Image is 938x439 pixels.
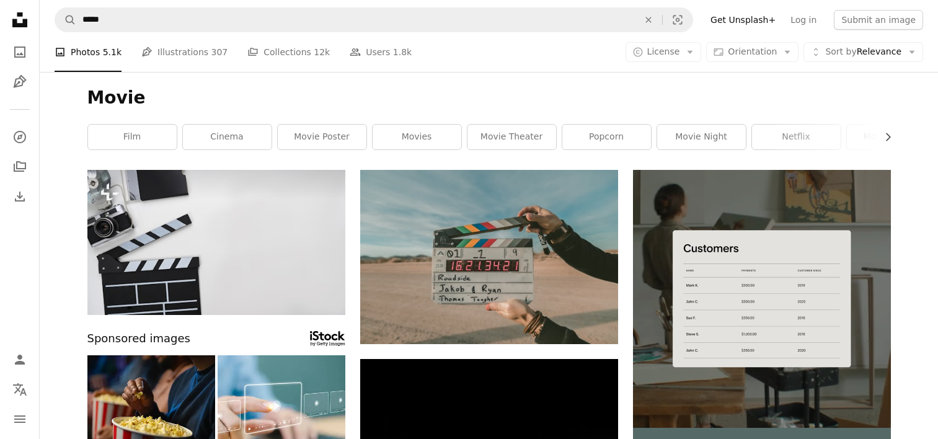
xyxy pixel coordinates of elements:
[657,125,746,149] a: movie night
[55,7,693,32] form: Find visuals sitewide
[562,125,651,149] a: popcorn
[7,69,32,94] a: Illustrations
[825,46,901,58] span: Relevance
[825,47,856,56] span: Sort by
[141,32,228,72] a: Illustrations 307
[877,125,891,149] button: scroll list to the right
[87,170,345,315] img: Clapboard, camera and copy space on white background.
[393,45,412,59] span: 1.8k
[752,125,841,149] a: netflix
[247,32,330,72] a: Collections 12k
[183,125,272,149] a: cinema
[7,407,32,432] button: Menu
[847,125,936,149] a: movie scene
[7,154,32,179] a: Collections
[834,10,923,30] button: Submit an image
[663,8,692,32] button: Visual search
[647,47,680,56] span: License
[7,184,32,209] a: Download History
[706,42,799,62] button: Orientation
[728,47,777,56] span: Orientation
[87,330,190,348] span: Sponsored images
[360,251,618,262] a: clap board roadside Jakob and Ryan
[278,125,366,149] a: movie poster
[635,8,662,32] button: Clear
[803,42,923,62] button: Sort byRelevance
[87,87,891,109] h1: Movie
[7,347,32,372] a: Log in / Sign up
[633,170,891,428] img: file-1747939376688-baf9a4a454ffimage
[783,10,824,30] a: Log in
[7,40,32,64] a: Photos
[350,32,412,72] a: Users 1.8k
[360,170,618,344] img: clap board roadside Jakob and Ryan
[467,125,556,149] a: movie theater
[373,125,461,149] a: movies
[626,42,702,62] button: License
[703,10,783,30] a: Get Unsplash+
[87,236,345,247] a: Clapboard, camera and copy space on white background.
[314,45,330,59] span: 12k
[211,45,228,59] span: 307
[55,8,76,32] button: Search Unsplash
[7,377,32,402] button: Language
[88,125,177,149] a: film
[7,125,32,149] a: Explore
